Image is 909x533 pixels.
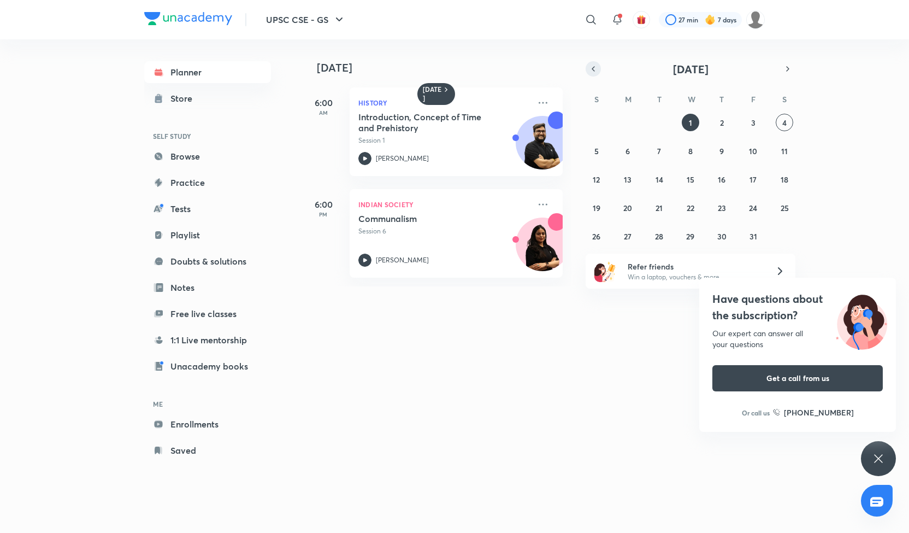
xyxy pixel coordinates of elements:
[781,174,788,185] abbr: October 18, 2025
[259,9,352,31] button: UPSC CSE - GS
[746,10,765,29] img: Diveesha Deevela
[516,122,569,174] img: Avatar
[688,94,695,104] abbr: Wednesday
[712,291,883,324] h4: Have questions about the subscription?
[619,142,636,160] button: October 6, 2025
[144,303,271,325] a: Free live classes
[719,94,724,104] abbr: Thursday
[656,203,663,213] abbr: October 21, 2025
[687,203,694,213] abbr: October 22, 2025
[781,146,788,156] abbr: October 11, 2025
[144,198,271,220] a: Tests
[625,94,631,104] abbr: Monday
[592,231,600,242] abbr: October 26, 2025
[718,203,726,213] abbr: October 23, 2025
[144,395,271,413] h6: ME
[689,118,692,128] abbr: October 1, 2025
[656,174,663,185] abbr: October 14, 2025
[144,355,271,377] a: Unacademy books
[651,142,668,160] button: October 7, 2025
[144,145,271,167] a: Browse
[144,127,271,145] h6: SELF STUDY
[636,15,646,25] img: avatar
[655,231,663,242] abbr: October 28, 2025
[588,199,605,216] button: October 19, 2025
[588,171,605,188] button: October 12, 2025
[588,142,605,160] button: October 5, 2025
[623,203,632,213] abbr: October 20, 2025
[302,96,345,109] h5: 6:00
[782,94,787,104] abbr: Saturday
[144,413,271,435] a: Enrollments
[619,171,636,188] button: October 13, 2025
[594,146,599,156] abbr: October 5, 2025
[423,85,442,103] h6: [DATE]
[682,114,699,131] button: October 1, 2025
[745,114,762,131] button: October 3, 2025
[376,255,429,265] p: [PERSON_NAME]
[688,146,693,156] abbr: October 8, 2025
[625,146,630,156] abbr: October 6, 2025
[784,407,854,418] h6: [PHONE_NUMBER]
[628,272,762,282] p: Win a laptop, vouchers & more
[593,174,600,185] abbr: October 12, 2025
[628,261,762,272] h6: Refer friends
[144,172,271,194] a: Practice
[376,154,429,163] p: [PERSON_NAME]
[751,118,755,128] abbr: October 3, 2025
[594,94,599,104] abbr: Sunday
[751,94,755,104] abbr: Friday
[749,231,757,242] abbr: October 31, 2025
[776,114,793,131] button: October 4, 2025
[302,198,345,211] h5: 6:00
[673,62,709,77] span: [DATE]
[358,136,530,145] p: Session 1
[718,174,725,185] abbr: October 16, 2025
[619,199,636,216] button: October 20, 2025
[601,61,780,77] button: [DATE]
[713,114,730,131] button: October 2, 2025
[144,277,271,298] a: Notes
[705,14,716,25] img: streak
[713,227,730,245] button: October 30, 2025
[712,365,883,391] button: Get a call from us
[651,199,668,216] button: October 21, 2025
[317,61,574,74] h4: [DATE]
[717,231,727,242] abbr: October 30, 2025
[827,291,896,350] img: ttu_illustration_new.svg
[745,227,762,245] button: October 31, 2025
[657,146,661,156] abbr: October 7, 2025
[682,142,699,160] button: October 8, 2025
[358,198,530,211] p: Indian Society
[516,224,569,276] img: Avatar
[593,203,600,213] abbr: October 19, 2025
[682,227,699,245] button: October 29, 2025
[687,174,694,185] abbr: October 15, 2025
[713,199,730,216] button: October 23, 2025
[170,92,199,105] div: Store
[682,199,699,216] button: October 22, 2025
[686,231,694,242] abbr: October 29, 2025
[749,203,757,213] abbr: October 24, 2025
[712,328,883,350] div: Our expert can answer all your questions
[144,440,271,461] a: Saved
[588,227,605,245] button: October 26, 2025
[782,118,787,128] abbr: October 4, 2025
[358,112,494,133] h5: Introduction, Concept of Time and Prehistory
[144,61,271,83] a: Planner
[302,109,345,116] p: AM
[624,174,631,185] abbr: October 13, 2025
[144,12,232,25] img: Company Logo
[651,171,668,188] button: October 14, 2025
[594,260,616,282] img: referral
[144,250,271,272] a: Doubts & solutions
[713,171,730,188] button: October 16, 2025
[745,142,762,160] button: October 10, 2025
[776,171,793,188] button: October 18, 2025
[776,199,793,216] button: October 25, 2025
[749,174,757,185] abbr: October 17, 2025
[302,211,345,218] p: PM
[776,142,793,160] button: October 11, 2025
[773,407,854,418] a: [PHONE_NUMBER]
[720,118,724,128] abbr: October 2, 2025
